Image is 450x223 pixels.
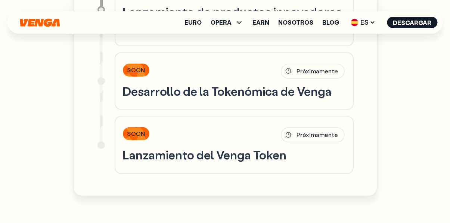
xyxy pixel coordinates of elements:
[19,18,60,27] svg: Inicio
[351,19,358,26] img: flag-es
[387,17,437,28] button: Descargar
[184,19,202,25] a: Euro
[123,147,345,163] h3: Lanzamiento del Venga Token
[252,19,269,25] a: Earn
[278,19,313,25] a: Nosotros
[348,16,378,28] span: ES
[123,127,150,140] div: SOON
[123,83,345,99] h3: Desarrollo de la Tokenómica de Venga
[280,63,345,80] div: Próximamente
[211,19,232,25] span: OPERA
[123,64,150,77] div: SOON
[280,126,345,143] div: Próximamente
[123,4,345,35] h3: Lanzamiento de productos innovadores DeFi & Web3
[211,18,243,27] span: OPERA
[322,19,339,25] a: Blog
